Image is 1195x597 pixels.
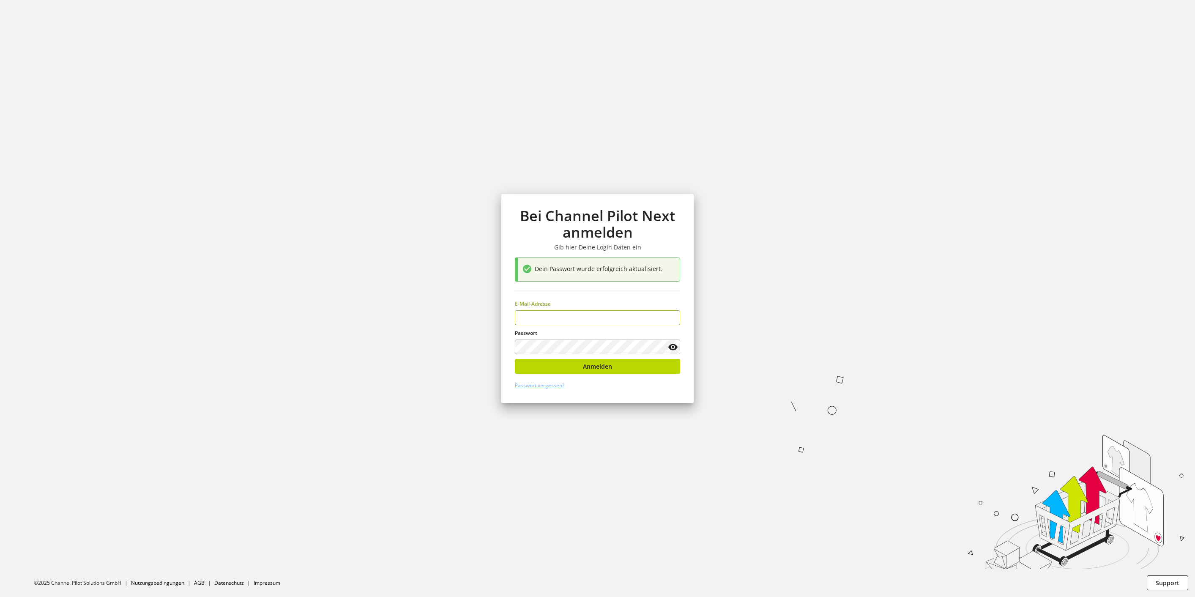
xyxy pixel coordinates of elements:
button: Anmelden [515,359,680,374]
span: Passwort [515,329,537,337]
a: AGB [194,579,205,586]
h1: Bei Channel Pilot Next anmelden [515,208,680,240]
h3: Gib hier Deine Login Daten ein [515,244,680,251]
a: Passwort vergessen? [515,382,564,389]
li: ©2025 Channel Pilot Solutions GmbH [34,579,131,587]
a: Datenschutz [214,579,244,586]
a: Impressum [254,579,280,586]
span: Support [1156,578,1179,587]
span: Anmelden [583,362,612,371]
button: Support [1147,575,1188,590]
a: Nutzungsbedingungen [131,579,184,586]
span: E-Mail-Adresse [515,300,551,307]
div: Dein Passwort wurde erfolgreich aktualisiert. [535,264,676,275]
